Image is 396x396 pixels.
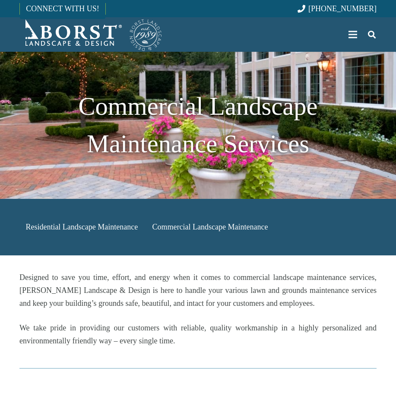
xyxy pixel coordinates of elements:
[342,24,364,45] a: Menu
[19,271,377,310] p: Designed to save you time, effort, and energy when it comes to commercial landscape maintenance s...
[308,4,377,13] span: [PHONE_NUMBER]
[19,321,377,347] p: We take pride in providing our customers with reliable, quality workmanship in a highly personali...
[363,24,380,45] a: Search
[19,214,144,240] a: Residential Landscape Maintenance
[19,88,377,163] h1: Commercial Landscape Maintenance Services
[146,214,274,240] a: Commercial Landscape Maintenance
[19,17,163,52] a: Borst-Logo
[298,4,377,13] a: [PHONE_NUMBER]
